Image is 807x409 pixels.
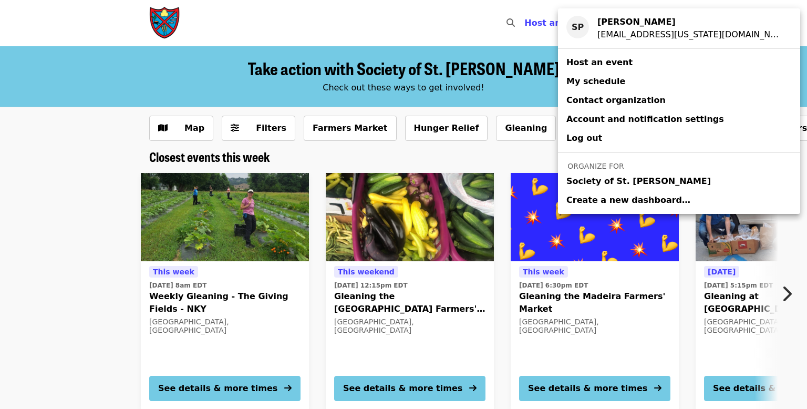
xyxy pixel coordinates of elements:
strong: [PERSON_NAME] [597,17,676,27]
span: Account and notification settings [566,114,724,124]
a: My schedule [558,72,800,91]
a: Host an event [558,53,800,72]
div: SP [566,16,589,38]
div: Sue Plummer [597,16,783,28]
span: Create a new dashboard… [566,195,690,205]
a: Log out [558,129,800,148]
span: My schedule [566,76,625,86]
a: SP[PERSON_NAME][EMAIL_ADDRESS][US_STATE][DOMAIN_NAME] [558,13,800,44]
span: Contact organization [566,95,666,105]
span: Log out [566,133,602,143]
div: sw-ohio@endhunger.org [597,28,783,41]
span: Organize for [567,162,624,170]
a: Account and notification settings [558,110,800,129]
a: Society of St. [PERSON_NAME] [558,172,800,191]
span: Host an event [566,57,633,67]
a: Contact organization [558,91,800,110]
a: Create a new dashboard… [558,191,800,210]
span: Society of St. [PERSON_NAME] [566,175,711,188]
